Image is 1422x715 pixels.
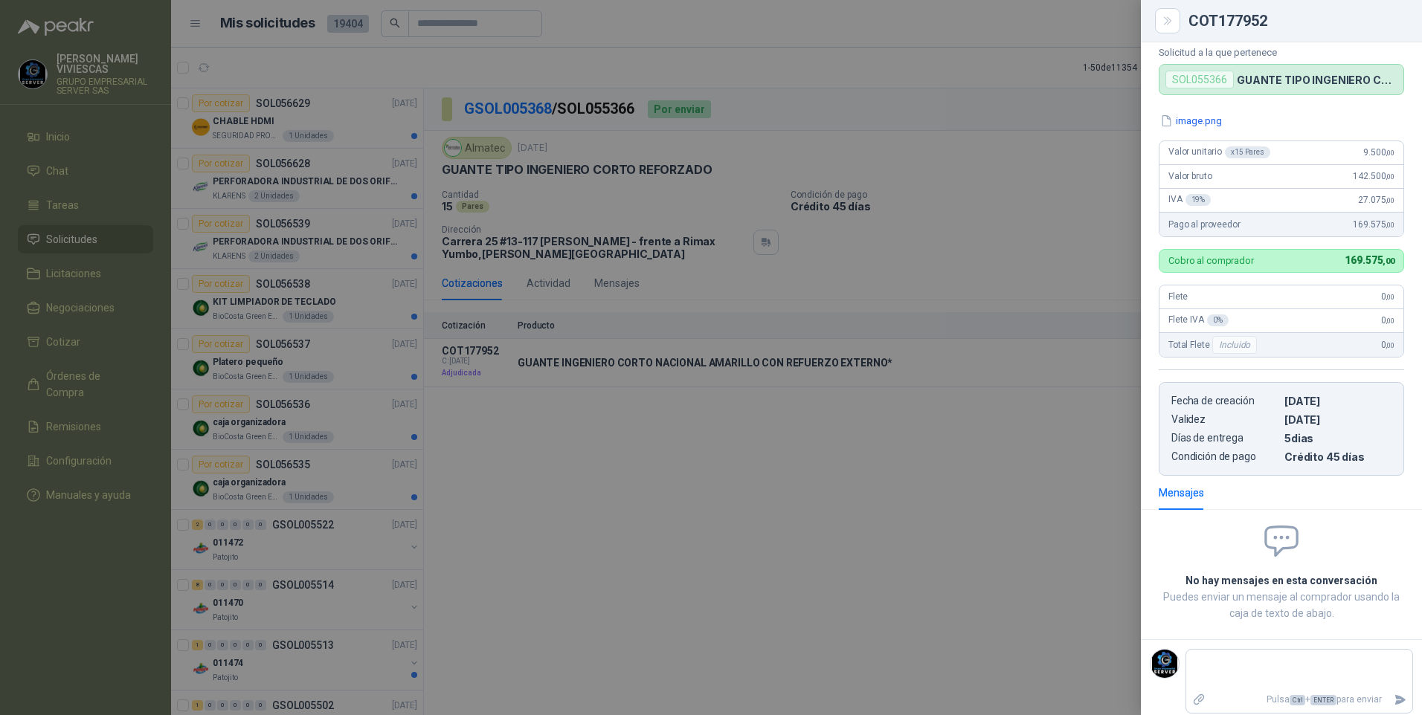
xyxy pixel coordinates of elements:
[1386,317,1394,325] span: ,00
[1186,687,1212,713] label: Adjuntar archivos
[1159,572,1404,589] h2: No hay mensajes en esta conversación
[1159,12,1177,30] button: Close
[1168,146,1270,158] span: Valor unitario
[1212,336,1257,354] div: Incluido
[1168,194,1211,206] span: IVA
[1188,13,1404,28] div: COT177952
[1386,341,1394,349] span: ,00
[1284,413,1392,426] p: [DATE]
[1290,695,1305,705] span: Ctrl
[1151,650,1179,678] img: Company Logo
[1310,695,1336,705] span: ENTER
[1381,291,1394,302] span: 0
[1353,171,1394,181] span: 142.500
[1168,256,1254,265] p: Cobro al comprador
[1168,171,1212,181] span: Valor bruto
[1353,219,1394,230] span: 169.575
[1207,314,1229,326] div: 0 %
[1159,589,1404,621] p: Puedes enviar un mensaje al comprador usando la caja de texto de abajo.
[1171,432,1278,444] p: Días de entrega
[1165,71,1234,88] div: SOL055366
[1171,395,1278,407] p: Fecha de creación
[1284,395,1392,407] p: [DATE]
[1171,413,1278,426] p: Validez
[1159,47,1404,58] p: Solicitud a la que pertenece
[1159,113,1223,129] button: image.png
[1159,485,1204,501] div: Mensajes
[1386,172,1394,181] span: ,00
[1386,196,1394,204] span: ,00
[1212,687,1389,713] p: Pulsa + para enviar
[1386,149,1394,157] span: ,00
[1345,254,1394,266] span: 169.575
[1386,221,1394,229] span: ,00
[1225,146,1270,158] div: x 15 Pares
[1185,194,1212,206] div: 19 %
[1168,291,1188,302] span: Flete
[1386,293,1394,301] span: ,00
[1381,340,1394,350] span: 0
[1171,450,1278,463] p: Condición de pago
[1284,450,1392,463] p: Crédito 45 días
[1381,315,1394,326] span: 0
[1168,219,1241,230] span: Pago al proveedor
[1237,74,1397,86] p: GUANTE TIPO INGENIERO CORTO REFORZADO
[1388,687,1412,713] button: Enviar
[1284,432,1392,444] p: 5 dias
[1383,256,1394,266] span: ,00
[1358,195,1394,205] span: 27.075
[1168,314,1229,326] span: Flete IVA
[1168,336,1260,354] span: Total Flete
[1363,147,1394,158] span: 9.500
